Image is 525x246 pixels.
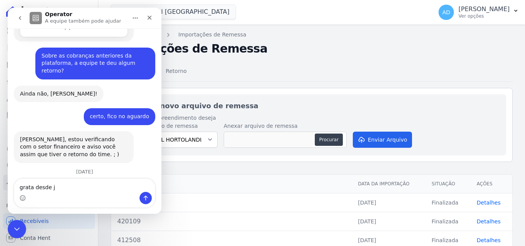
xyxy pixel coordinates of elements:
div: Fechar [135,3,149,17]
th: Ações [470,175,512,193]
div: Ainda não, [PERSON_NAME]! [12,83,90,90]
a: Detalhes [477,218,500,225]
a: Conta Hent [3,230,95,246]
button: Enviar Arquivo [353,132,412,148]
span: Recebíveis [20,217,49,225]
div: Adriane diz… [6,124,148,162]
span: Retorno [161,63,191,79]
a: Recebíveis [3,213,95,229]
p: Ver opções [459,13,510,19]
div: ANDREZA diz… [6,40,148,78]
div: 412508 [117,236,346,245]
td: Finalizada [425,212,470,231]
div: Plataformas [6,201,92,210]
textarea: Envie uma mensagem... [7,171,147,184]
div: certo, fico no aguardo [82,105,141,113]
nav: Breadcrumb [111,31,513,39]
a: Detalhes [477,200,500,206]
a: Importações de Remessa [178,31,246,39]
h2: Importar novo arquivo de remessa [123,101,500,111]
div: Adriane diz… [6,78,148,101]
div: Ainda não, [PERSON_NAME]! [6,78,96,95]
div: [DATE] [6,162,148,172]
a: Retorno [159,62,193,82]
a: Visão Geral [3,23,95,38]
th: Arquivo [111,175,352,193]
a: Troca de Arquivos [3,175,95,190]
th: Situação [425,175,470,193]
span: Conta Hent [20,234,50,242]
a: Negativação [3,158,95,173]
div: [PERSON_NAME], estou verificando com o setor financeiro e aviso você assim que tiver o retorno do... [12,128,120,151]
label: Para qual empreendimento deseja gerar o arquivo de remessa [123,114,218,130]
a: Crédito [3,141,95,157]
div: certo, fico no aguardo [76,101,148,117]
div: Sobre as cobranças anteriores da plataforma, a equipe te deu algum retorno? [34,45,141,67]
a: Clientes [3,91,95,106]
div: 420109 [117,217,346,226]
iframe: Intercom live chat [8,8,161,214]
div: ANDREZA diz… [6,101,148,124]
p: [PERSON_NAME] [459,5,510,13]
button: Enviar uma mensagem [132,184,144,196]
td: [DATE] [352,212,425,231]
span: AD [442,10,450,15]
span: Para cadastrar um contrato temos duas opções: - Cadastrar… [20,8,111,22]
label: Anexar arquivo de remessa [224,122,347,130]
iframe: Intercom live chat [8,220,26,238]
p: A equipe também pode ajudar [37,10,113,17]
button: AD [PERSON_NAME] Ver opções [432,2,525,23]
button: Procurar [315,134,342,146]
td: Finalizada [425,193,470,212]
div: 430809 [117,198,346,207]
a: Minha Carteira [3,107,95,123]
td: [DATE] [352,193,425,212]
th: Data da Importação [352,175,425,193]
a: Contratos [3,40,95,55]
h2: Importações de Remessa [111,42,513,56]
div: Sobre as cobranças anteriores da plataforma, a equipe te deu algum retorno? [28,40,148,72]
a: Lotes [3,74,95,89]
div: [PERSON_NAME], estou verificando com o setor financeiro e aviso você assim que tiver o retorno do... [6,124,126,155]
a: Parcelas [3,57,95,72]
button: Residencial [GEOGRAPHIC_DATA] [111,5,236,19]
button: Início [120,3,135,18]
a: Detalhes [477,237,500,243]
button: Selecionador de Emoji [12,187,18,193]
a: Transferências [3,124,95,140]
